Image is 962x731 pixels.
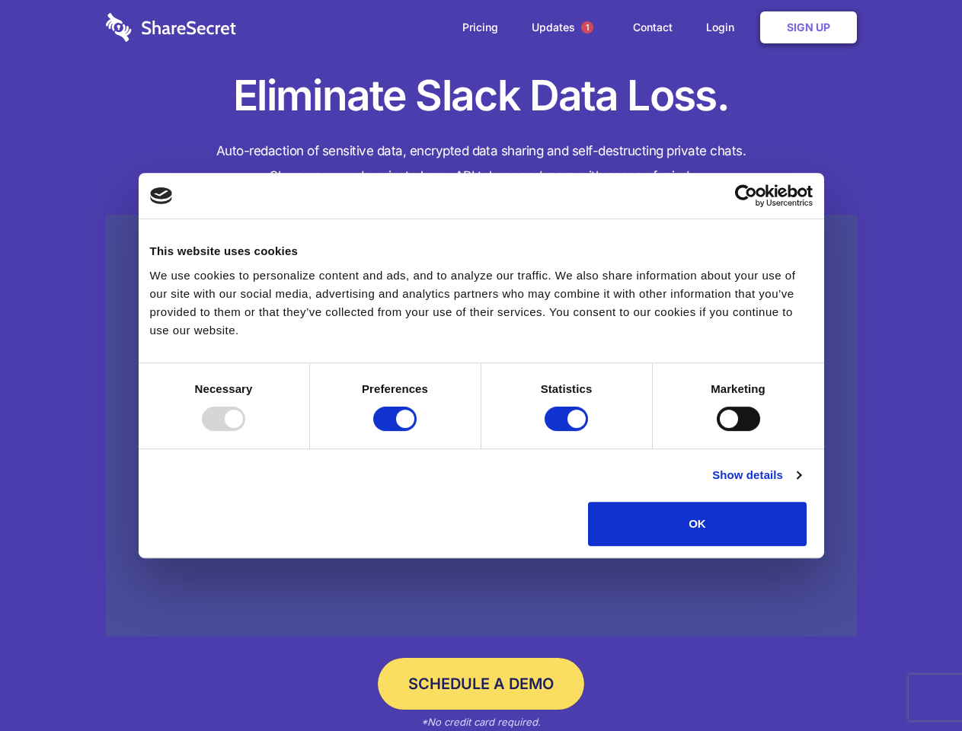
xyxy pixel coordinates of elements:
img: logo [150,187,173,204]
div: We use cookies to personalize content and ads, and to analyze our traffic. We also share informat... [150,267,813,340]
a: Schedule a Demo [378,658,584,710]
a: Usercentrics Cookiebot - opens in a new window [679,184,813,207]
a: Sign Up [760,11,857,43]
a: Login [691,4,757,51]
strong: Statistics [541,382,593,395]
a: Pricing [447,4,513,51]
a: Contact [618,4,688,51]
a: Wistia video thumbnail [106,215,857,637]
strong: Preferences [362,382,428,395]
em: *No credit card required. [421,716,541,728]
h1: Eliminate Slack Data Loss. [106,69,857,123]
a: Show details [712,466,801,484]
button: OK [588,502,807,546]
strong: Marketing [711,382,765,395]
h4: Auto-redaction of sensitive data, encrypted data sharing and self-destructing private chats. Shar... [106,139,857,189]
strong: Necessary [195,382,253,395]
img: logo-wordmark-white-trans-d4663122ce5f474addd5e946df7df03e33cb6a1c49d2221995e7729f52c070b2.svg [106,13,236,42]
span: 1 [581,21,593,34]
div: This website uses cookies [150,242,813,260]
